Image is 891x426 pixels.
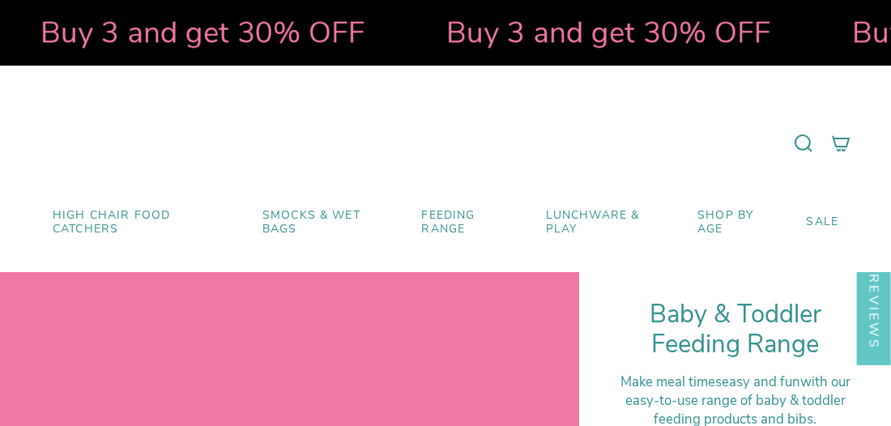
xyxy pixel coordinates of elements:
[620,300,850,360] h1: Baby & Toddler Feeding Range
[306,90,586,197] a: Mumma’s Little Helpers
[262,209,397,236] span: Smocks & Wet Bags
[32,12,356,53] strong: Buy 3 and get 30% OFF
[806,215,838,229] span: SALE
[722,373,800,391] strong: easy and fun
[409,197,533,249] a: Feeding Range
[437,12,762,53] strong: Buy 3 and get 30% OFF
[40,197,250,249] a: High Chair Food Catchers
[546,209,673,236] span: Lunchware & Play
[421,209,521,236] span: Feeding Range
[53,209,238,236] span: High Chair Food Catchers
[250,197,409,249] a: Smocks & Wet Bags
[685,197,794,249] a: Shop by Age
[794,197,850,249] a: SALE
[534,197,685,249] a: Lunchware & Play
[697,209,782,236] span: Shop by Age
